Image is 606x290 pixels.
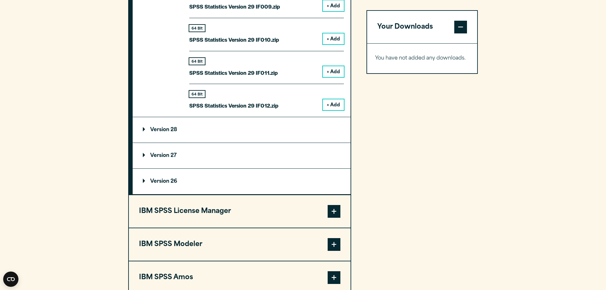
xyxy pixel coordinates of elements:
p: Version 26 [143,179,177,184]
p: SPSS Statistics Version 29 IF009.zip [189,2,280,11]
p: Version 27 [143,153,177,158]
div: 64 Bit [189,58,205,65]
p: Version 28 [143,127,177,132]
button: Your Downloads [367,11,477,43]
div: Your Downloads [367,43,477,73]
summary: Version 27 [133,143,351,168]
button: + Add [323,66,344,77]
button: + Add [323,99,344,110]
div: 64 Bit [189,91,205,97]
p: SPSS Statistics Version 29 IF010.zip [189,35,279,44]
button: IBM SPSS License Manager [129,195,351,228]
p: You have not added any downloads. [375,54,470,63]
button: + Add [323,33,344,44]
summary: Version 26 [133,169,351,194]
button: Open CMP widget [3,272,18,287]
p: SPSS Statistics Version 29 IF012.zip [189,101,278,110]
p: SPSS Statistics Version 29 IF011.zip [189,68,278,77]
button: + Add [323,0,344,11]
button: IBM SPSS Modeler [129,228,351,261]
summary: Version 28 [133,117,351,143]
div: 64 Bit [189,25,205,32]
